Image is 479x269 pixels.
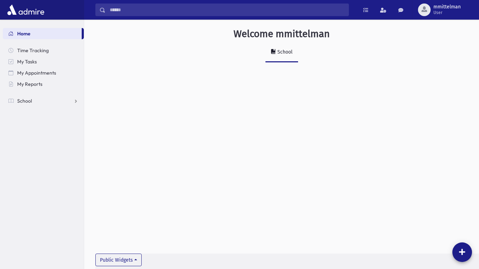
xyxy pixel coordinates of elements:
a: Home [3,28,82,39]
a: School [3,95,84,106]
input: Search [106,4,349,16]
h3: Welcome mmittelman [234,28,330,40]
a: My Appointments [3,67,84,78]
span: Home [17,30,31,37]
a: School [265,43,298,62]
a: Time Tracking [3,45,84,56]
span: mmittelman [433,4,461,10]
span: Time Tracking [17,47,49,54]
span: My Reports [17,81,42,87]
span: My Appointments [17,70,56,76]
span: User [433,10,461,15]
span: My Tasks [17,58,37,65]
img: AdmirePro [6,3,46,17]
span: School [17,98,32,104]
div: School [276,49,292,55]
button: Public Widgets [95,254,142,266]
a: My Reports [3,78,84,90]
a: My Tasks [3,56,84,67]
